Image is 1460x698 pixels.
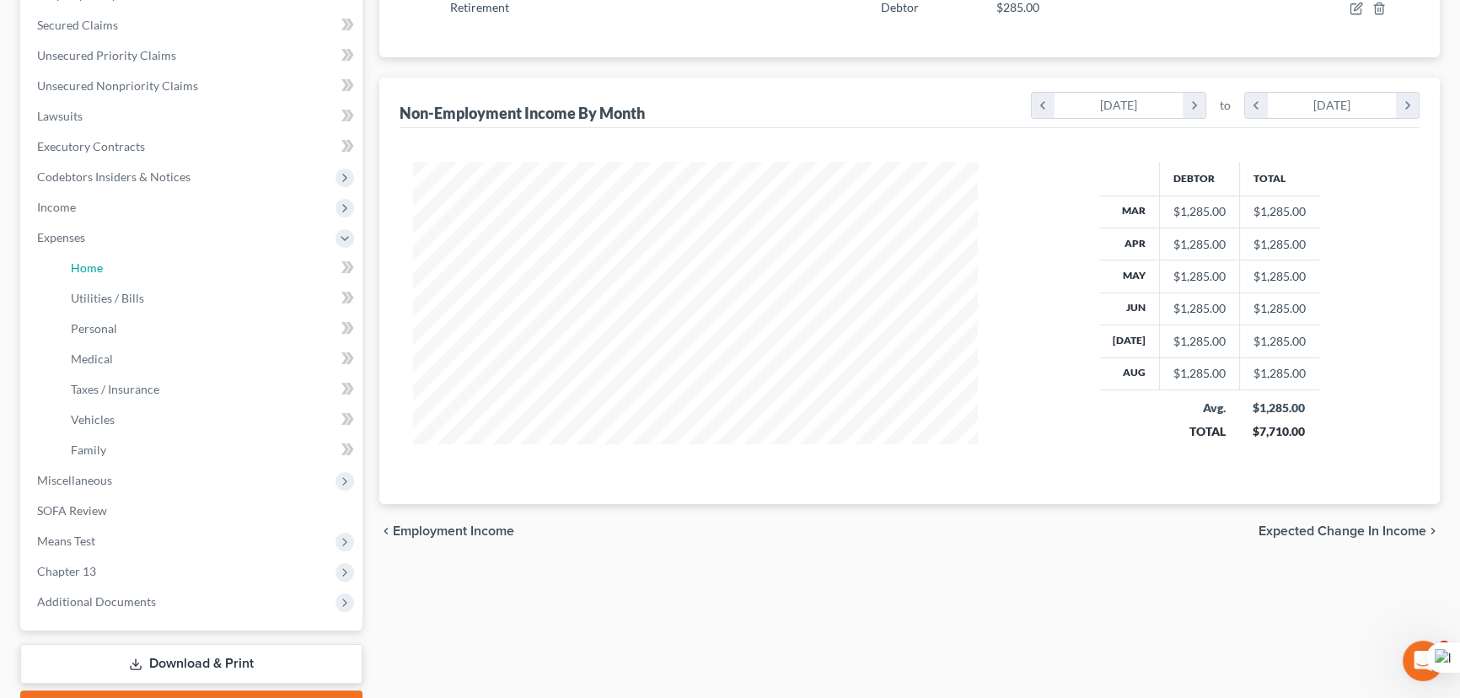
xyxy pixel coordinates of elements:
[1259,524,1426,538] span: Expected Change in Income
[37,503,107,518] span: SOFA Review
[1173,365,1226,382] div: $1,285.00
[1259,524,1440,538] button: Expected Change in Income chevron_right
[37,534,95,548] span: Means Test
[71,352,113,366] span: Medical
[57,314,362,344] a: Personal
[37,200,76,214] span: Income
[71,291,144,305] span: Utilities / Bills
[1239,357,1319,389] td: $1,285.00
[57,283,362,314] a: Utilities / Bills
[1253,423,1306,440] div: $7,710.00
[393,524,514,538] span: Employment Income
[1173,423,1226,440] div: TOTAL
[1403,641,1443,681] iframe: Intercom live chat
[37,78,198,93] span: Unsecured Nonpriority Claims
[1437,641,1451,654] span: 3
[1173,236,1226,253] div: $1,285.00
[1239,228,1319,260] td: $1,285.00
[1268,93,1397,118] div: [DATE]
[1183,93,1205,118] i: chevron_right
[1173,268,1226,285] div: $1,285.00
[1173,300,1226,317] div: $1,285.00
[1173,203,1226,220] div: $1,285.00
[1173,333,1226,350] div: $1,285.00
[24,40,362,71] a: Unsecured Priority Claims
[1239,162,1319,196] th: Total
[20,644,362,684] a: Download & Print
[71,321,117,336] span: Personal
[37,564,96,578] span: Chapter 13
[57,435,362,465] a: Family
[71,412,115,427] span: Vehicles
[37,594,156,609] span: Additional Documents
[71,443,106,457] span: Family
[1099,228,1160,260] th: Apr
[1253,400,1306,416] div: $1,285.00
[1032,93,1055,118] i: chevron_left
[1239,260,1319,293] td: $1,285.00
[1239,293,1319,325] td: $1,285.00
[1239,196,1319,228] td: $1,285.00
[24,496,362,526] a: SOFA Review
[1159,162,1239,196] th: Debtor
[1099,196,1160,228] th: Mar
[379,524,393,538] i: chevron_left
[37,48,176,62] span: Unsecured Priority Claims
[71,260,103,275] span: Home
[1055,93,1184,118] div: [DATE]
[57,405,362,435] a: Vehicles
[379,524,514,538] button: chevron_left Employment Income
[71,382,159,396] span: Taxes / Insurance
[37,139,145,153] span: Executory Contracts
[37,230,85,244] span: Expenses
[24,10,362,40] a: Secured Claims
[37,169,191,184] span: Codebtors Insiders & Notices
[57,344,362,374] a: Medical
[1239,325,1319,357] td: $1,285.00
[57,253,362,283] a: Home
[1396,93,1419,118] i: chevron_right
[1426,524,1440,538] i: chevron_right
[24,71,362,101] a: Unsecured Nonpriority Claims
[37,109,83,123] span: Lawsuits
[1245,93,1268,118] i: chevron_left
[1099,357,1160,389] th: Aug
[1099,260,1160,293] th: May
[24,101,362,132] a: Lawsuits
[37,473,112,487] span: Miscellaneous
[37,18,118,32] span: Secured Claims
[400,103,645,123] div: Non-Employment Income By Month
[24,132,362,162] a: Executory Contracts
[1173,400,1226,416] div: Avg.
[1099,293,1160,325] th: Jun
[1099,325,1160,357] th: [DATE]
[1220,97,1231,114] span: to
[57,374,362,405] a: Taxes / Insurance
